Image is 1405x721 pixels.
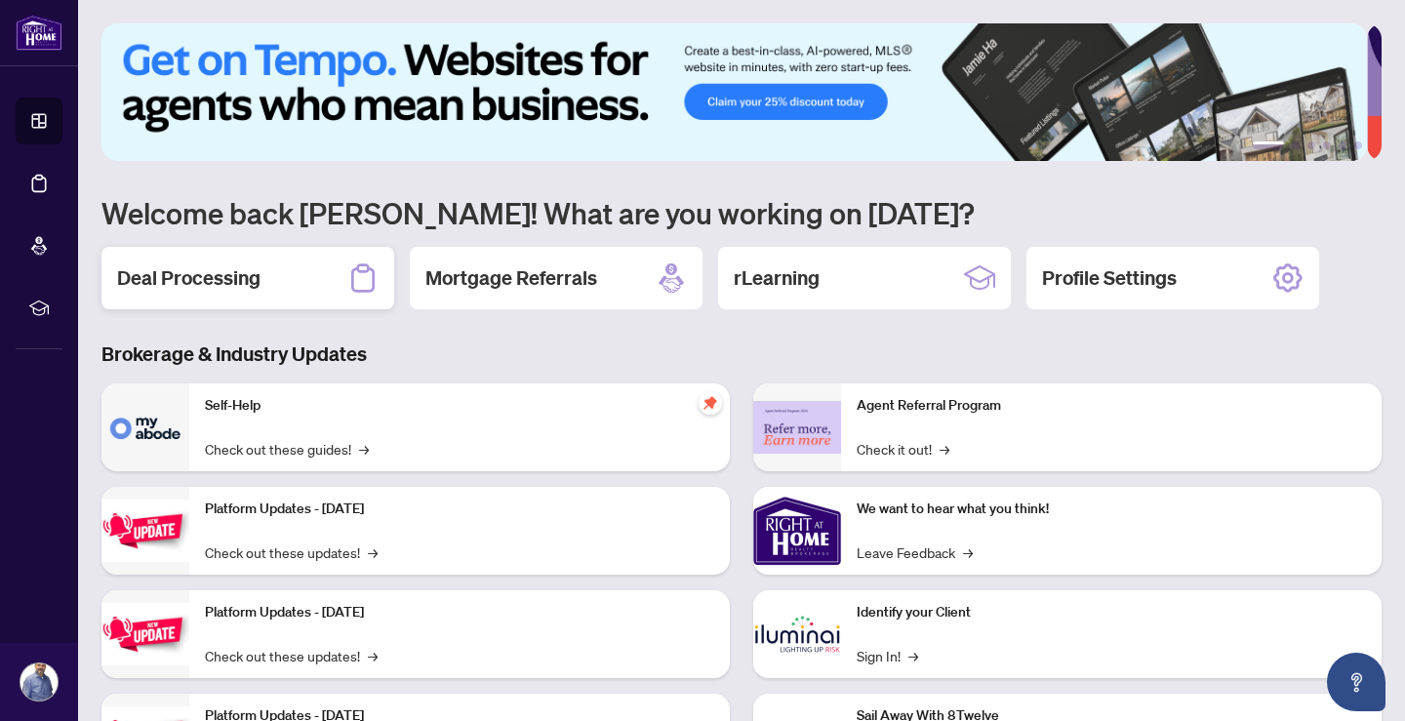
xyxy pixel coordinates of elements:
[699,391,722,415] span: pushpin
[857,645,918,666] a: Sign In!→
[205,602,714,623] p: Platform Updates - [DATE]
[1354,141,1362,149] button: 6
[753,487,841,575] img: We want to hear what you think!
[359,438,369,460] span: →
[1042,264,1177,292] h2: Profile Settings
[368,645,378,666] span: →
[1323,141,1331,149] button: 4
[205,395,714,417] p: Self-Help
[857,438,949,460] a: Check it out!→
[734,264,820,292] h2: rLearning
[368,541,378,563] span: →
[908,645,918,666] span: →
[20,663,58,701] img: Profile Icon
[1253,141,1284,149] button: 1
[101,340,1382,368] h3: Brokerage & Industry Updates
[857,541,973,563] a: Leave Feedback→
[101,500,189,561] img: Platform Updates - July 21, 2025
[205,438,369,460] a: Check out these guides!→
[205,541,378,563] a: Check out these updates!→
[940,438,949,460] span: →
[753,590,841,678] img: Identify your Client
[1292,141,1300,149] button: 2
[101,383,189,471] img: Self-Help
[857,499,1366,520] p: We want to hear what you think!
[753,401,841,455] img: Agent Referral Program
[101,194,1382,231] h1: Welcome back [PERSON_NAME]! What are you working on [DATE]?
[1307,141,1315,149] button: 3
[1327,653,1385,711] button: Open asap
[857,602,1366,623] p: Identify your Client
[101,603,189,664] img: Platform Updates - July 8, 2025
[16,15,62,51] img: logo
[1339,141,1346,149] button: 5
[857,395,1366,417] p: Agent Referral Program
[963,541,973,563] span: →
[205,645,378,666] a: Check out these updates!→
[425,264,597,292] h2: Mortgage Referrals
[117,264,261,292] h2: Deal Processing
[205,499,714,520] p: Platform Updates - [DATE]
[101,23,1367,161] img: Slide 0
